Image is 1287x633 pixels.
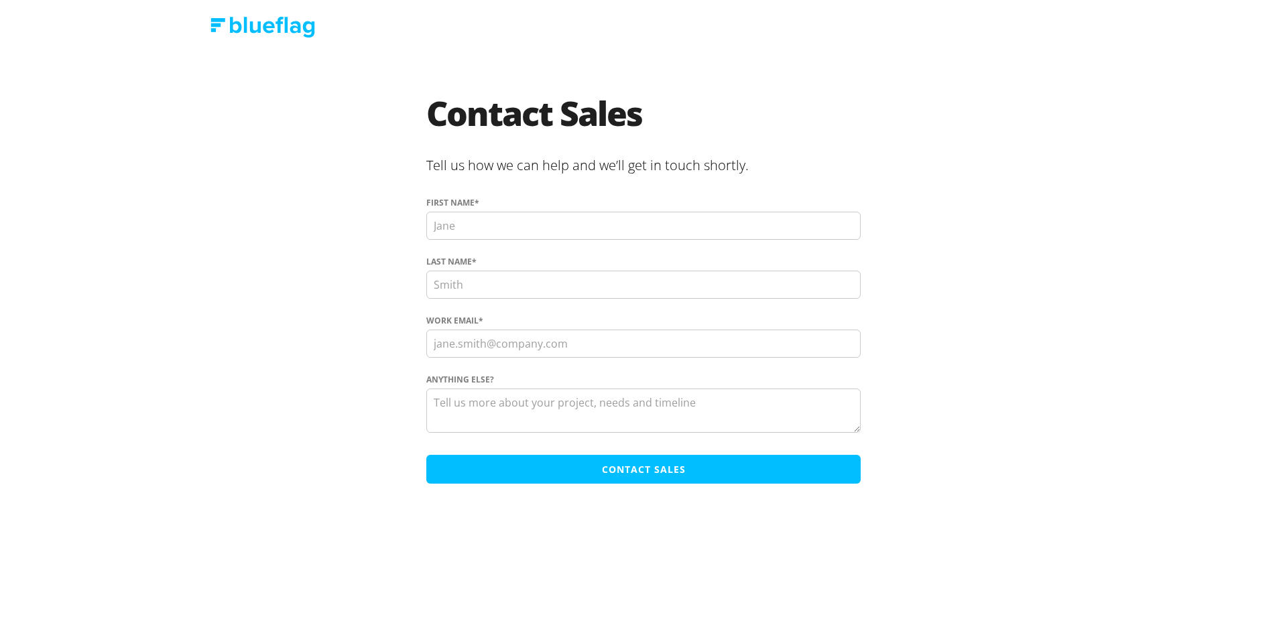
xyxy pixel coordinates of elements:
[426,330,861,358] input: jane.smith@company.com
[426,96,861,150] h1: Contact Sales
[426,197,475,209] span: First name
[210,17,315,38] img: Blue Flag logo
[426,271,861,299] input: Smith
[426,150,861,184] h2: Tell us how we can help and we’ll get in touch shortly.
[426,256,472,268] span: Last name
[426,212,861,240] input: Jane
[426,374,494,386] span: Anything else?
[426,315,479,327] span: Work Email
[426,455,861,484] input: Contact Sales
